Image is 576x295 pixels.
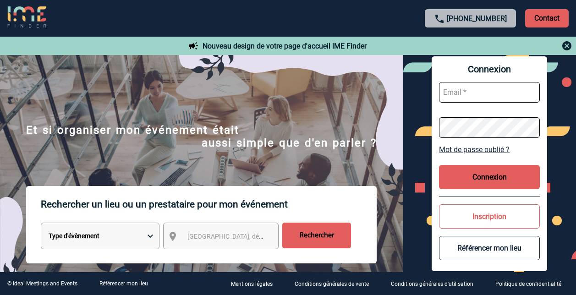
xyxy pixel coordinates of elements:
input: Email * [439,82,540,103]
p: Conditions générales de vente [295,281,369,288]
a: Politique de confidentialité [488,279,576,288]
div: © Ideal Meetings and Events [7,280,77,287]
p: Contact [525,9,569,27]
img: call-24-px.png [434,13,445,24]
a: Référencer mon lieu [99,280,148,287]
input: Rechercher [282,223,351,248]
p: Mentions légales [231,281,273,288]
p: Politique de confidentialité [495,281,561,288]
p: Conditions générales d'utilisation [391,281,473,288]
a: Mot de passe oublié ? [439,145,540,154]
button: Référencer mon lieu [439,236,540,260]
button: Connexion [439,165,540,189]
a: [PHONE_NUMBER] [447,14,507,23]
a: Conditions générales de vente [287,279,384,288]
a: Mentions légales [224,279,287,288]
span: [GEOGRAPHIC_DATA], département, région... [187,233,315,240]
a: Conditions générales d'utilisation [384,279,488,288]
span: Connexion [439,64,540,75]
button: Inscription [439,204,540,229]
p: Rechercher un lieu ou un prestataire pour mon événement [41,186,377,223]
